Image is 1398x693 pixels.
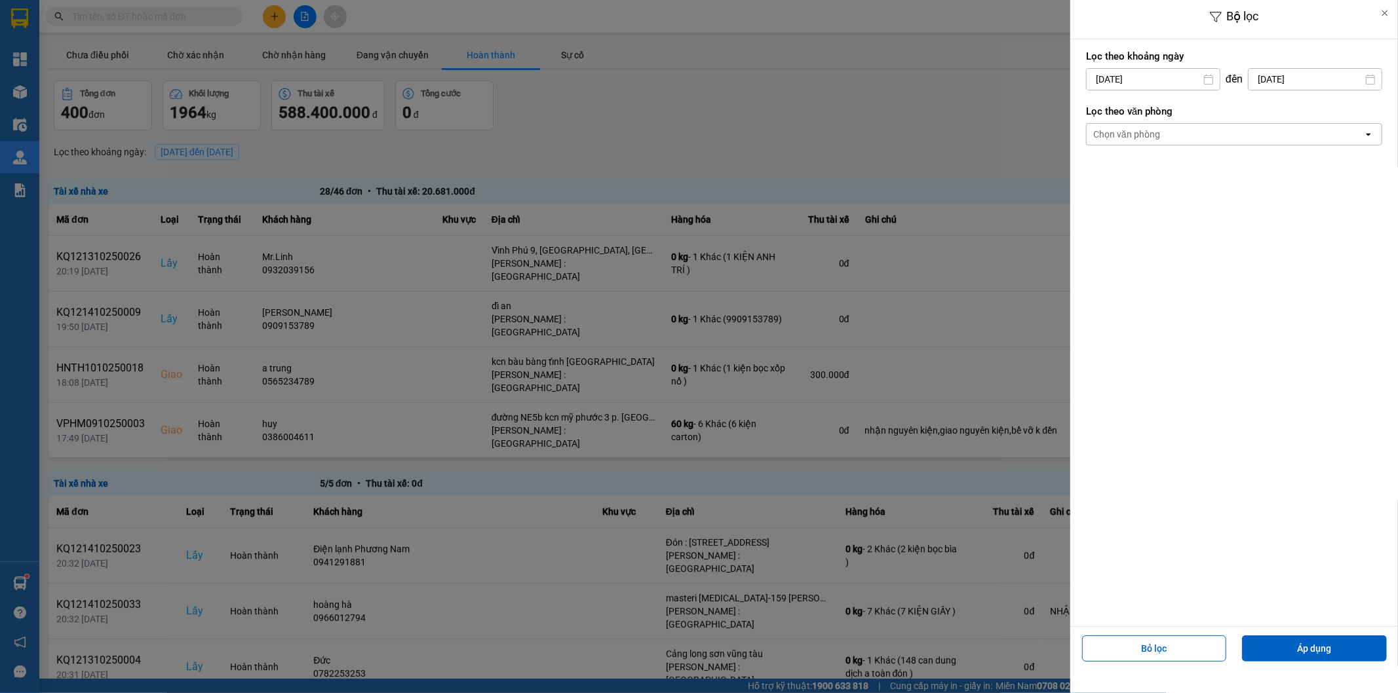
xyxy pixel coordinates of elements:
[1087,69,1220,90] input: Select a date.
[1086,50,1382,63] label: Lọc theo khoảng ngày
[1082,635,1227,662] button: Bỏ lọc
[1220,73,1248,86] div: đến
[1093,128,1160,141] div: Chọn văn phòng
[1227,9,1259,23] span: Bộ lọc
[1242,635,1387,662] button: Áp dụng
[1249,69,1382,90] input: Select a date.
[1086,105,1382,118] label: Lọc theo văn phòng
[1363,129,1374,140] svg: open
